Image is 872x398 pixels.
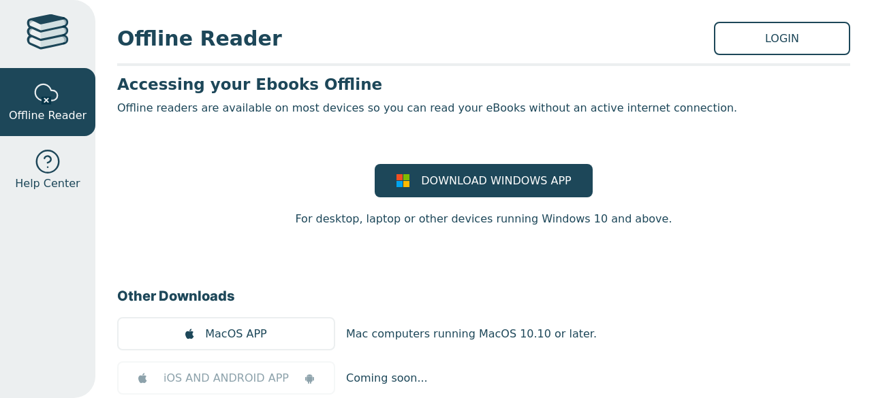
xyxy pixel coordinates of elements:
a: LOGIN [714,22,850,55]
span: Offline Reader [9,107,87,124]
span: Help Center [15,176,80,192]
p: Offline readers are available on most devices so you can read your eBooks without an active inter... [117,100,850,116]
p: For desktop, laptop or other devices running Windows 10 and above. [295,211,672,227]
p: Coming soon... [346,370,428,386]
a: MacOS APP [117,317,335,350]
a: DOWNLOAD WINDOWS APP [375,164,593,197]
p: Mac computers running MacOS 10.10 or later. [346,326,597,342]
span: iOS AND ANDROID APP [163,370,289,386]
h3: Other Downloads [117,286,850,306]
span: MacOS APP [205,326,266,342]
h3: Accessing your Ebooks Offline [117,74,850,95]
span: DOWNLOAD WINDOWS APP [421,173,571,189]
span: Offline Reader [117,23,714,54]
